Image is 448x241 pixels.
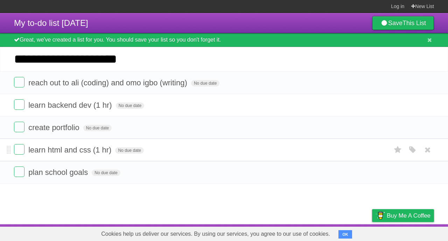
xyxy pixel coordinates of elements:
a: Terms [339,226,355,239]
a: About [279,226,294,239]
a: SaveThis List [372,16,434,30]
span: create portfolio [28,123,81,132]
span: My to-do list [DATE] [14,18,88,28]
span: No due date [92,170,120,176]
label: Done [14,77,24,87]
span: Buy me a coffee [387,210,430,222]
img: Buy me a coffee [376,210,385,221]
label: Star task [391,144,405,156]
span: learn html and css (1 hr) [28,146,113,154]
a: Developers [302,226,330,239]
span: plan school goals [28,168,90,177]
span: learn backend dev (1 hr) [28,101,113,109]
label: Done [14,144,24,155]
span: No due date [83,125,112,131]
span: reach out to ali (coding) and omo igbo (writing) [28,78,189,87]
b: This List [402,20,426,27]
span: No due date [116,102,144,109]
a: Buy me a coffee [372,209,434,222]
label: Done [14,99,24,110]
label: Done [14,166,24,177]
span: Cookies help us deliver our services. By using our services, you agree to our use of cookies. [94,227,337,241]
a: Privacy [363,226,381,239]
button: OK [338,230,352,239]
a: Suggest a feature [390,226,434,239]
span: No due date [115,147,143,154]
label: Done [14,122,24,132]
span: No due date [191,80,219,86]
